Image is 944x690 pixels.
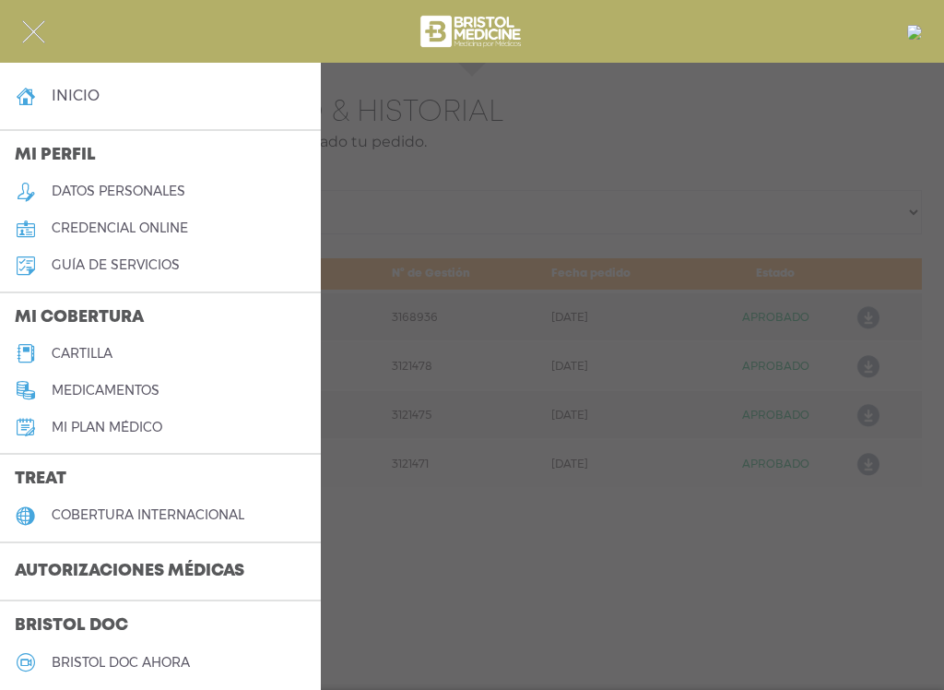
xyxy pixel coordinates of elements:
h5: Bristol doc ahora [52,655,190,671]
h4: inicio [52,87,100,104]
h5: cartilla [52,346,112,362]
h5: credencial online [52,220,188,236]
h5: datos personales [52,184,185,199]
img: bristol-medicine-blanco.png [418,9,527,54]
img: 27046 [907,25,922,40]
h5: Mi plan médico [52,420,162,435]
h5: guía de servicios [52,257,180,273]
h5: medicamentos [52,383,159,399]
h5: cobertura internacional [52,507,244,523]
img: Cober_menu-close-white.svg [22,20,45,43]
